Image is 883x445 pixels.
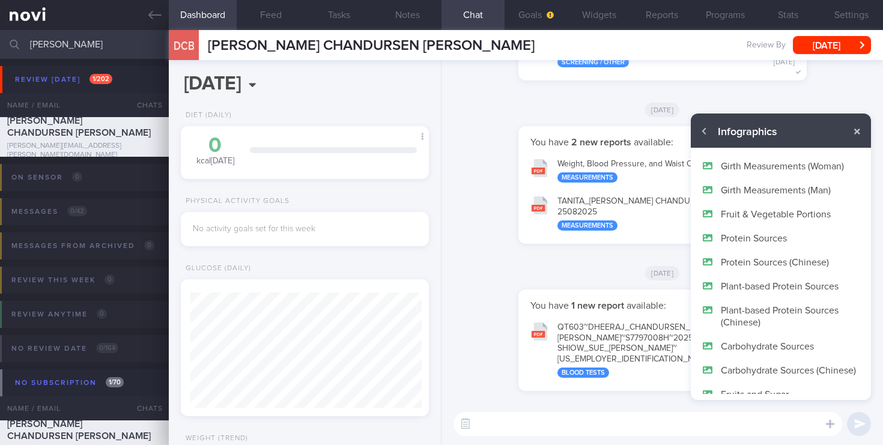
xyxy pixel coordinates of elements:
button: Fruits and Sugar [691,382,871,406]
div: [PERSON_NAME][EMAIL_ADDRESS][PERSON_NAME][DOMAIN_NAME] [7,142,162,160]
button: Weight, Blood Pressure, and Waist Circumference 3 Measurements [DATE] [524,151,801,189]
div: Chats [121,396,169,420]
div: No review date [8,341,121,357]
span: 0 [72,172,82,182]
div: Diet (Daily) [181,111,232,120]
div: Physical Activity Goals [181,197,290,206]
span: Infographics [718,126,777,139]
span: [PERSON_NAME] CHANDURSEN [PERSON_NAME] [7,116,151,138]
button: Girth Measurements (Man) [691,178,871,202]
p: You have available: [530,136,795,148]
p: You have available: [530,300,795,312]
span: [PERSON_NAME] CHANDURSEN [PERSON_NAME] [208,38,535,53]
div: 0 [193,135,238,156]
span: 0 / 164 [96,343,118,353]
div: DCB [166,23,202,69]
div: Weight (Trend) [181,434,248,443]
button: Plant-based Protein Sources [691,274,871,298]
button: Girth Measurements (Woman) [691,154,871,178]
div: Messages [8,204,90,220]
div: Messages from Archived [8,238,157,254]
div: Review this week [8,272,118,288]
span: [DATE] [645,266,679,280]
button: Carbohydrate Sources (Chinese) [691,358,871,382]
div: Review anytime [8,306,110,322]
div: Chats [121,93,169,117]
span: 0 / 42 [67,206,87,216]
button: Fruit & Vegetable Portions [691,202,871,226]
strong: 1 new report [569,301,627,310]
span: [PERSON_NAME] CHANDURSEN [PERSON_NAME] [7,419,151,441]
div: Measurements [557,220,617,231]
span: Review By [747,40,786,51]
div: Blood Tests [557,368,609,378]
span: 1 / 202 [90,74,112,84]
button: QT603~DHEERAJ_CHANDURSEN_[PERSON_NAME]~S7797008H~20250825~DR_TOH_EE_SHIOW_SUE_[PERSON_NAME]~[US_E... [524,315,801,384]
div: Glucose (Daily) [181,264,251,273]
button: TANITA_[PERSON_NAME] CHANDURSEN BHARWANI_25082025 Measurements [DATE] [524,189,801,237]
button: Plant-based Protein Sources (Chinese) [691,298,871,334]
span: 1 / 70 [106,377,124,387]
strong: 2 new reports [569,138,634,147]
div: kcal [DATE] [193,135,238,167]
div: [DATE] [774,58,795,67]
button: Carbohydrate Sources [691,334,871,358]
span: 0 [105,274,115,285]
div: Measurements [557,172,617,183]
button: [DATE] [793,36,871,54]
span: 0 [97,309,107,319]
div: Review [DATE] [12,71,115,88]
div: Screening / Other [557,57,629,67]
span: 0 [144,240,154,250]
button: Protein Sources (Chinese) [691,250,871,274]
div: QT603~DHEERAJ_ CHANDURSEN_ [PERSON_NAME]~S7797008H~20250825~DR_ TOH_ EE_ SHIOW_ SUE_ [PERSON_NAME... [557,322,795,378]
div: No activity goals set for this week [193,224,417,235]
div: No subscription [12,375,127,391]
div: On sensor [8,169,85,186]
div: Weight, Blood Pressure, and Waist Circumference 3 [557,159,795,183]
div: TANITA_ [PERSON_NAME] CHANDURSEN BHARWANI_ 25082025 [557,196,795,231]
button: Protein Sources [691,226,871,250]
span: [DATE] [645,103,679,117]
